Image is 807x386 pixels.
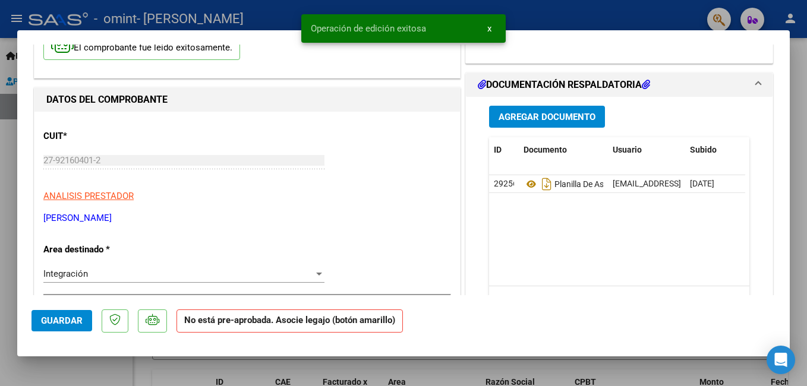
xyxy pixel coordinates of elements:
div: Open Intercom Messenger [767,346,795,374]
span: Agregar Documento [499,112,595,122]
strong: No está pre-aprobada. Asocie legajo (botón amarillo) [176,309,403,333]
button: Agregar Documento [489,106,605,128]
button: x [478,18,501,39]
span: ANALISIS PRESTADOR [43,191,134,201]
span: Subido [690,145,717,154]
span: Planilla De Asistencia [524,179,632,189]
span: [DATE] [690,179,714,188]
i: Descargar documento [539,175,554,194]
span: Documento [524,145,567,154]
p: El comprobante fue leído exitosamente. [43,31,240,60]
h1: DOCUMENTACIÓN RESPALDATORIA [478,78,650,92]
button: Guardar [31,310,92,331]
datatable-header-cell: Subido [685,137,745,163]
div: 1 total [489,286,749,316]
p: CUIT [43,129,166,143]
datatable-header-cell: Usuario [608,137,685,163]
span: x [487,23,491,34]
datatable-header-cell: Documento [519,137,608,163]
span: 29256 [494,179,518,188]
datatable-header-cell: ID [489,137,519,163]
mat-expansion-panel-header: DOCUMENTACIÓN RESPALDATORIA [466,73,773,97]
datatable-header-cell: Acción [745,137,804,163]
span: Integración [43,268,88,279]
strong: DATOS DEL COMPROBANTE [46,94,168,105]
span: Usuario [613,145,642,154]
span: Guardar [41,315,83,326]
span: ID [494,145,502,154]
p: Area destinado * [43,243,166,257]
span: Operación de edición exitosa [311,23,426,34]
div: DOCUMENTACIÓN RESPALDATORIA [466,97,773,343]
p: [PERSON_NAME] [43,211,451,225]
